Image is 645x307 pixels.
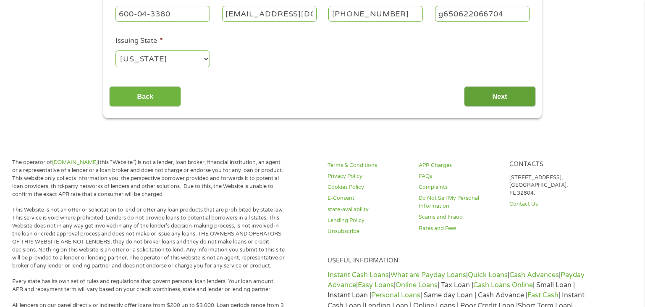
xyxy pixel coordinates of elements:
a: Rates and Fees [419,225,499,233]
a: APR Charges [419,161,499,169]
a: Quick Loans [468,271,508,279]
a: What are Payday Loans [391,271,466,279]
a: E-Consent [328,194,408,202]
h4: Contacts [509,161,590,169]
h4: Useful Information [328,257,590,265]
p: The operator of (this “Website”) is not a lender, loan broker, financial institution, an agent or... [12,159,285,198]
a: Contact Us [509,200,590,208]
a: Fast Cash [527,291,558,299]
a: [DOMAIN_NAME] [52,159,98,166]
a: Complaints [419,183,499,191]
a: Instant Cash Loans [328,271,389,279]
a: FAQs [419,172,499,180]
a: Easy Loans [358,281,394,289]
a: Privacy Policy [328,172,408,180]
a: Scams and Fraud [419,213,499,221]
a: Do Not Sell My Personal Information [419,194,499,210]
input: (541) 754-3010 [328,6,423,22]
a: Cash Loans Online [473,281,533,289]
a: Online Loans [396,281,438,289]
input: 078-05-1120 [115,6,210,22]
a: Unsubscribe [328,228,408,236]
p: This Website is not an offer or solicitation to lend or offer any loan products that are prohibit... [12,206,285,270]
a: Terms & Conditions [328,161,408,169]
a: Lending Policy [328,217,408,225]
a: Cookies Policy [328,183,408,191]
input: Back [109,86,181,107]
a: Personal Loans [371,291,420,299]
label: Issuing State [115,37,163,45]
input: john@gmail.com [222,6,317,22]
input: Next [464,86,536,107]
a: state-availability [328,206,408,214]
p: [STREET_ADDRESS], [GEOGRAPHIC_DATA], FL 32804. [509,174,590,198]
a: Cash Advances [509,271,559,279]
p: Every state has its own set of rules and regulations that govern personal loan lenders. Your loan... [12,278,285,294]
